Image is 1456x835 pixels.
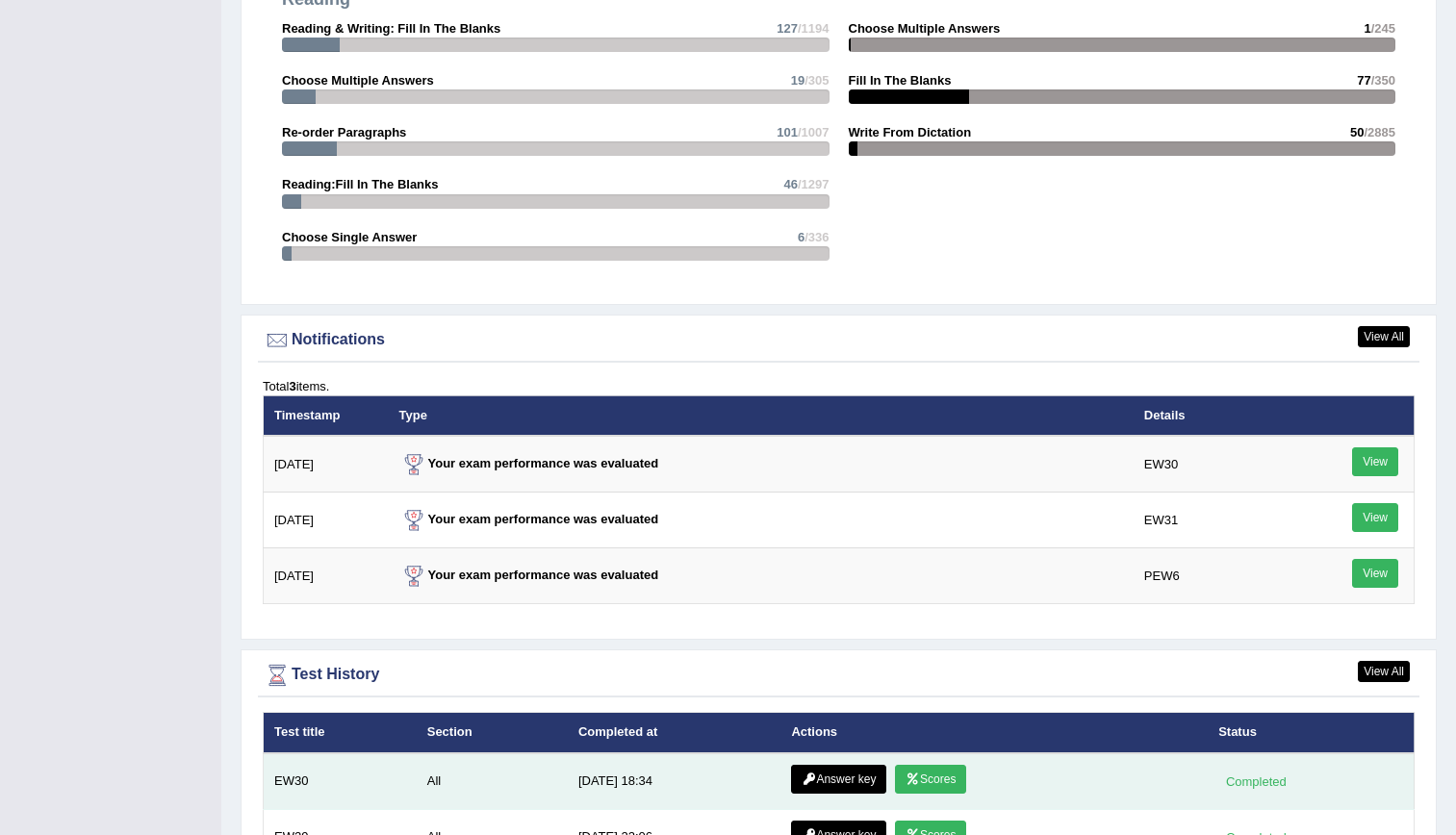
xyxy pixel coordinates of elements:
[849,21,1001,36] strong: Choose Multiple Answers
[1364,125,1395,139] span: /2885
[399,568,659,582] strong: Your exam performance was evaluated
[264,753,417,810] td: EW30
[399,456,659,470] strong: Your exam performance was evaluated
[1352,559,1398,588] a: View
[389,395,1134,436] th: Type
[282,73,434,88] strong: Choose Multiple Answers
[263,377,1415,395] div: Total items.
[849,125,972,139] strong: Write From Dictation
[417,753,568,810] td: All
[263,326,1415,355] div: Notifications
[264,395,389,436] th: Timestamp
[805,73,829,88] span: /305
[1358,326,1410,347] a: View All
[282,125,406,139] strong: Re-order Paragraphs
[783,177,797,191] span: 46
[264,713,417,753] th: Test title
[798,125,830,139] span: /1007
[1371,73,1395,88] span: /350
[798,177,830,191] span: /1297
[264,548,389,604] td: [DATE]
[263,661,1415,690] div: Test History
[568,753,781,810] td: [DATE] 18:34
[417,713,568,753] th: Section
[805,230,829,244] span: /336
[1352,447,1398,476] a: View
[568,713,781,753] th: Completed at
[1134,395,1299,436] th: Details
[399,512,659,526] strong: Your exam performance was evaluated
[1218,772,1293,792] div: Completed
[798,21,830,36] span: /1194
[1364,21,1370,36] span: 1
[1350,125,1364,139] span: 50
[777,125,798,139] span: 101
[1134,548,1299,604] td: PEW6
[282,21,500,36] strong: Reading & Writing: Fill In The Blanks
[282,177,439,191] strong: Reading:Fill In The Blanks
[849,73,952,88] strong: Fill In The Blanks
[1358,661,1410,682] a: View All
[895,765,966,794] a: Scores
[1371,21,1395,36] span: /245
[282,230,417,244] strong: Choose Single Answer
[777,21,798,36] span: 127
[264,436,389,493] td: [DATE]
[289,379,295,393] b: 3
[1352,503,1398,532] a: View
[791,73,805,88] span: 19
[1134,436,1299,493] td: EW30
[1208,713,1414,753] th: Status
[1357,73,1370,88] span: 77
[798,230,805,244] span: 6
[264,493,389,548] td: [DATE]
[1134,493,1299,548] td: EW31
[780,713,1208,753] th: Actions
[791,765,886,794] a: Answer key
